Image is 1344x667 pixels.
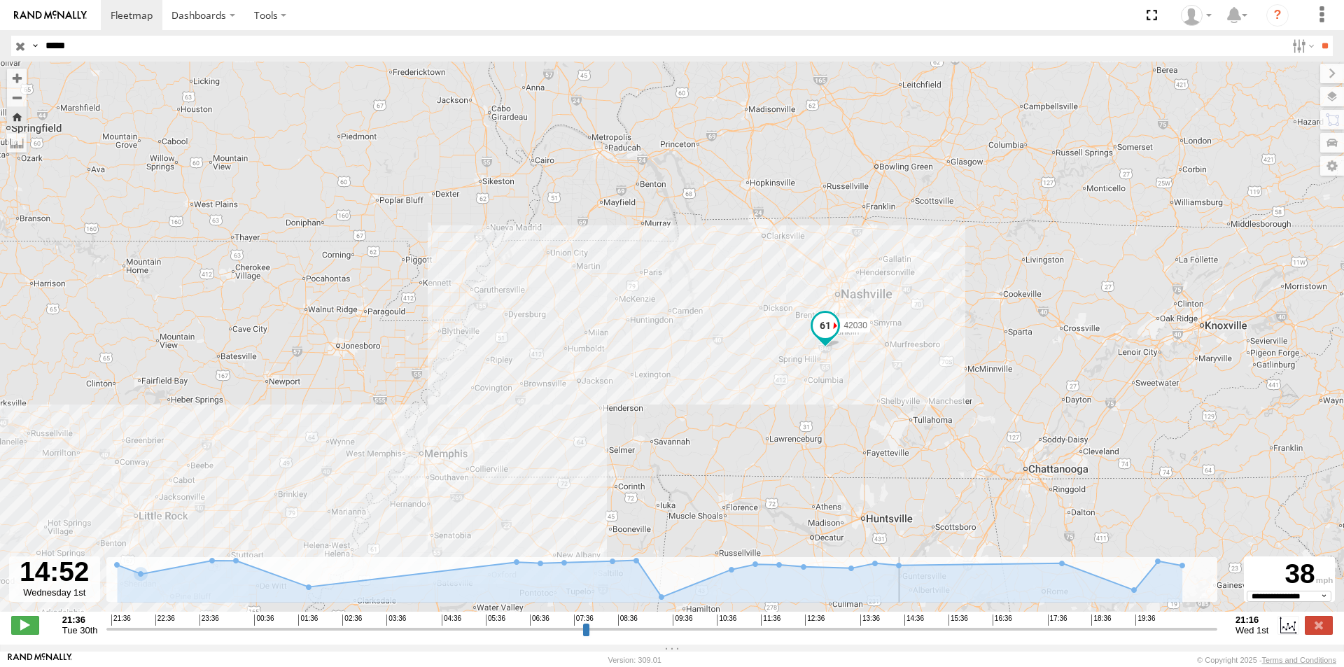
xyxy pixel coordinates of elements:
[1305,616,1333,634] label: Close
[11,616,39,634] label: Play/Stop
[805,615,825,626] span: 12:36
[254,615,274,626] span: 00:36
[1197,656,1336,664] div: © Copyright 2025 -
[1246,559,1333,591] div: 38
[62,615,98,625] strong: 21:36
[7,87,27,107] button: Zoom out
[29,36,41,56] label: Search Query
[62,625,98,636] span: Tue 30th Sep 2025
[574,615,594,626] span: 07:36
[1320,156,1344,176] label: Map Settings
[1266,4,1289,27] i: ?
[904,615,924,626] span: 14:36
[860,615,880,626] span: 13:36
[1176,5,1217,26] div: Miguel Cantu
[199,615,219,626] span: 23:36
[673,615,692,626] span: 09:36
[618,615,638,626] span: 08:36
[7,133,27,153] label: Measure
[843,321,867,330] span: 42030
[1235,615,1268,625] strong: 21:16
[1048,615,1067,626] span: 17:36
[1235,625,1268,636] span: Wed 1st Oct 2025
[1262,656,1336,664] a: Terms and Conditions
[7,107,27,126] button: Zoom Home
[530,615,549,626] span: 06:36
[14,10,87,20] img: rand-logo.svg
[1135,615,1155,626] span: 19:36
[111,615,131,626] span: 21:36
[717,615,736,626] span: 10:36
[948,615,968,626] span: 15:36
[1091,615,1111,626] span: 18:36
[386,615,406,626] span: 03:36
[1287,36,1317,56] label: Search Filter Options
[993,615,1012,626] span: 16:36
[8,653,72,667] a: Visit our Website
[7,69,27,87] button: Zoom in
[155,615,175,626] span: 22:36
[486,615,505,626] span: 05:36
[608,656,661,664] div: Version: 309.01
[298,615,318,626] span: 01:36
[342,615,362,626] span: 02:36
[442,615,461,626] span: 04:36
[761,615,780,626] span: 11:36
